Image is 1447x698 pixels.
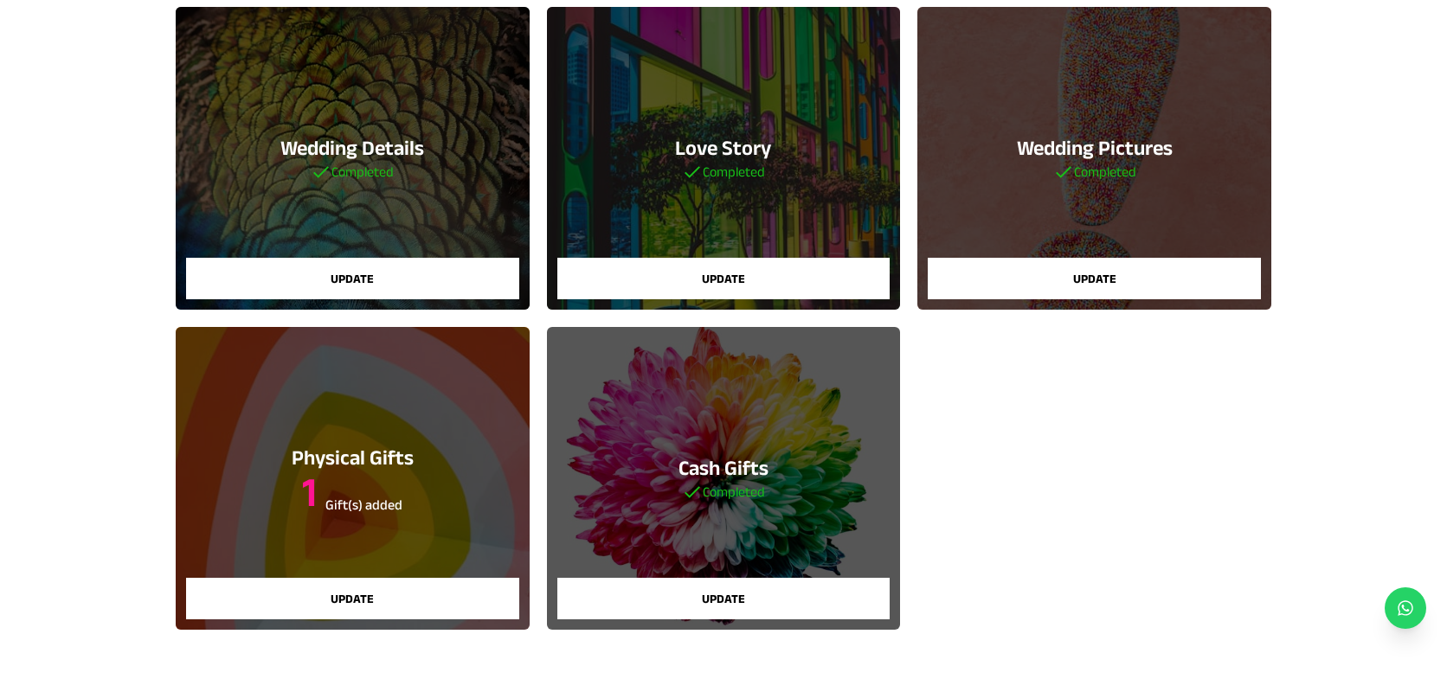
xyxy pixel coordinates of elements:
[176,7,530,310] a: Wedding DetailsCompletedUpdate
[1017,134,1173,162] h3: Wedding Pictures
[557,578,891,619] button: Update
[186,578,519,619] button: Update
[325,497,402,512] sub: Gift(s) added
[292,444,414,471] h3: Physical Gifts
[311,162,394,183] h5: Completed
[1053,162,1136,183] h5: Completed
[292,471,414,513] h3: 1
[678,454,769,482] h3: Cash Gifts
[917,7,1271,310] a: Wedding PicturesCompletedUpdate
[557,258,891,299] button: Update
[678,482,769,503] h5: Completed
[547,327,901,630] a: Cash GiftsCompletedUpdate
[186,258,519,299] button: Update
[928,258,1261,299] button: Update
[682,162,765,183] h5: Completed
[280,134,424,162] h3: Wedding Details
[675,134,771,162] h3: Love Story
[547,7,901,310] a: Love StoryCompletedUpdate
[176,327,530,630] a: Physical Gifts1 Gift(s) addedUpdate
